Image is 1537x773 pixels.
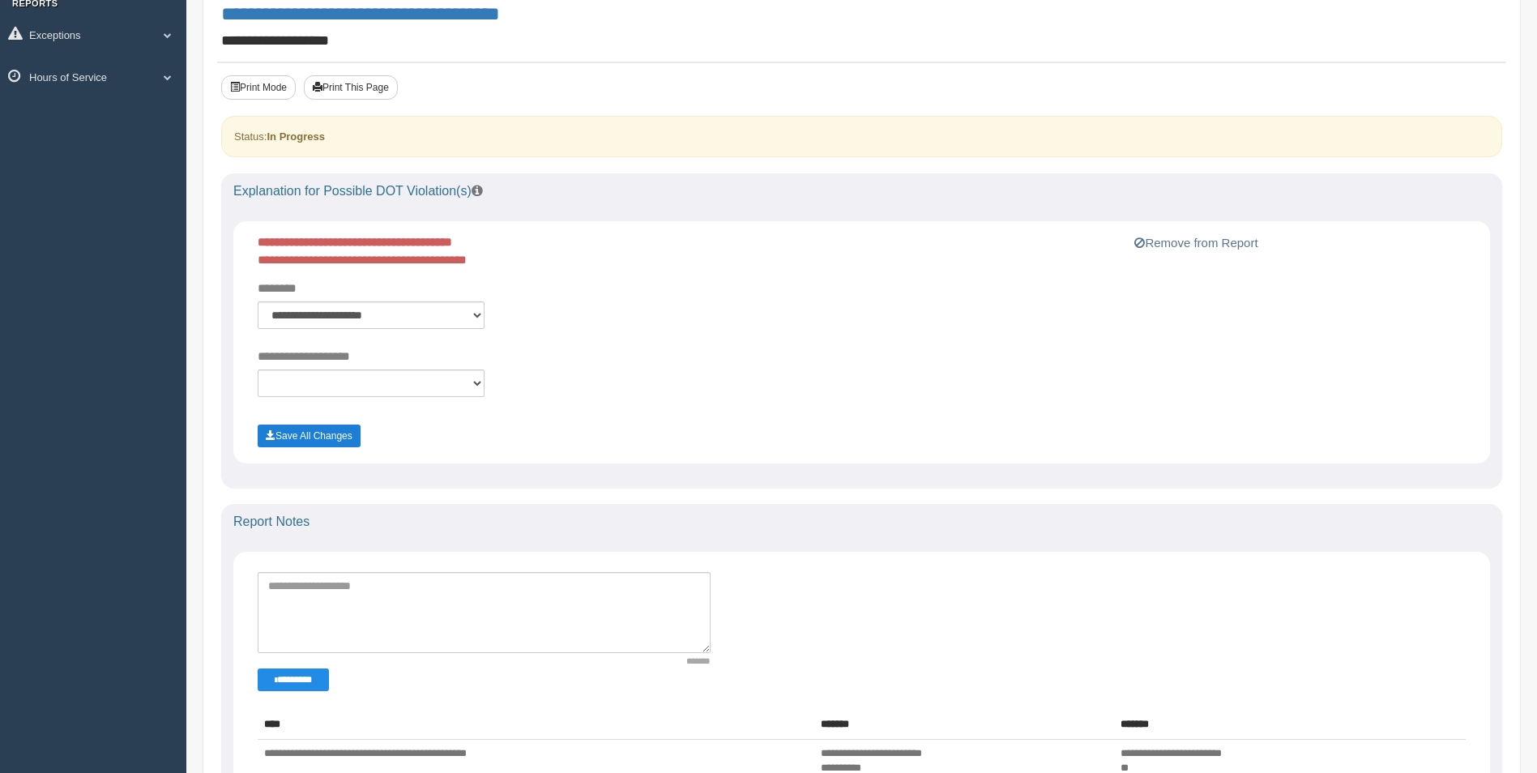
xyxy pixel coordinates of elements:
[221,173,1502,209] div: Explanation for Possible DOT Violation(s)
[1129,233,1262,253] button: Remove from Report
[221,116,1502,157] div: Status:
[267,130,325,143] strong: In Progress
[221,75,296,100] button: Print Mode
[258,425,361,447] button: Save
[221,504,1502,540] div: Report Notes
[258,668,329,691] button: Change Filter Options
[304,75,398,100] button: Print This Page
